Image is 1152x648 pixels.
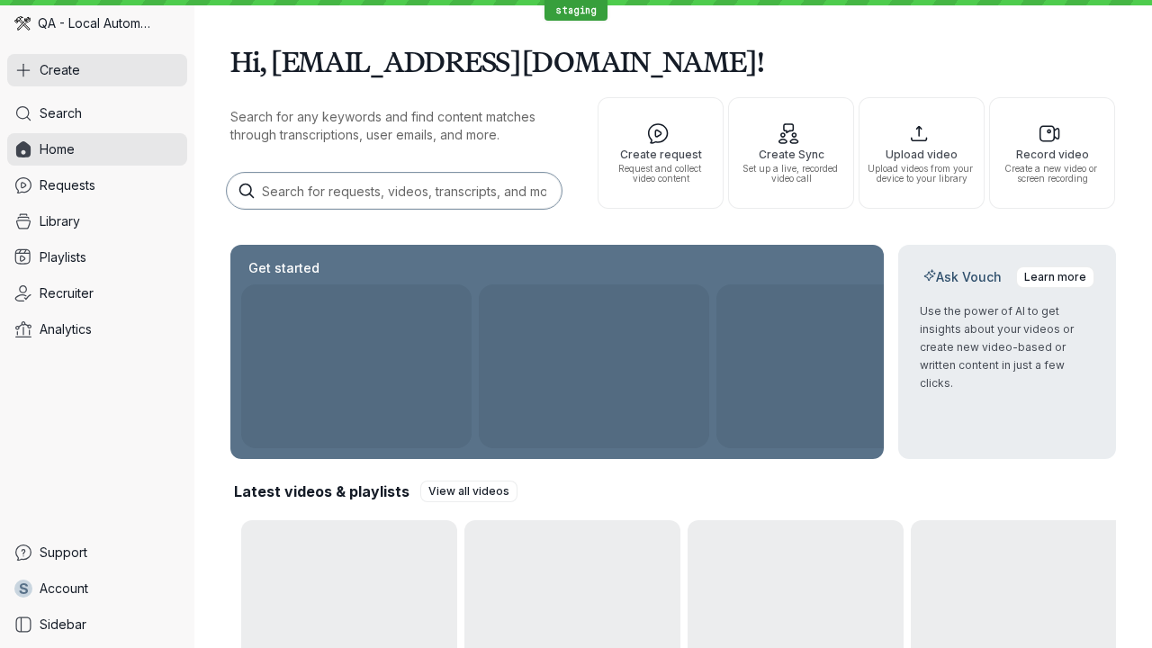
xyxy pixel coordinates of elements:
[989,97,1115,209] button: Record videoCreate a new video or screen recording
[38,14,153,32] span: QA - Local Automation
[420,481,517,502] a: View all videos
[7,54,187,86] button: Create
[40,140,75,158] span: Home
[7,313,187,346] a: Analytics
[40,544,87,562] span: Support
[1024,268,1086,286] span: Learn more
[40,284,94,302] span: Recruiter
[7,205,187,238] a: Library
[227,173,562,209] input: Search for requests, videos, transcripts, and more...
[736,148,846,160] span: Create Sync
[7,241,187,274] a: Playlists
[40,580,88,598] span: Account
[7,169,187,202] a: Requests
[40,616,86,634] span: Sidebar
[245,259,323,277] h2: Get started
[920,302,1094,392] p: Use the power of AI to get insights about your videos or create new video-based or written conten...
[19,580,29,598] span: s
[606,148,715,160] span: Create request
[997,164,1107,184] span: Create a new video or screen recording
[40,320,92,338] span: Analytics
[598,97,724,209] button: Create requestRequest and collect video content
[997,148,1107,160] span: Record video
[7,536,187,569] a: Support
[867,148,976,160] span: Upload video
[7,572,187,605] a: sAccount
[1016,266,1094,288] a: Learn more
[40,61,80,79] span: Create
[230,108,565,144] p: Search for any keywords and find content matches through transcriptions, user emails, and more.
[14,15,31,31] img: QA - Local Automation avatar
[230,36,1116,86] h1: Hi, [EMAIL_ADDRESS][DOMAIN_NAME]!
[234,481,409,501] h2: Latest videos & playlists
[7,608,187,641] a: Sidebar
[40,248,86,266] span: Playlists
[7,277,187,310] a: Recruiter
[859,97,985,209] button: Upload videoUpload videos from your device to your library
[7,133,187,166] a: Home
[920,268,1005,286] h2: Ask Vouch
[40,104,82,122] span: Search
[7,97,187,130] a: Search
[40,212,80,230] span: Library
[728,97,854,209] button: Create SyncSet up a live, recorded video call
[606,164,715,184] span: Request and collect video content
[428,482,509,500] span: View all videos
[736,164,846,184] span: Set up a live, recorded video call
[7,7,187,40] div: QA - Local Automation
[867,164,976,184] span: Upload videos from your device to your library
[40,176,95,194] span: Requests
